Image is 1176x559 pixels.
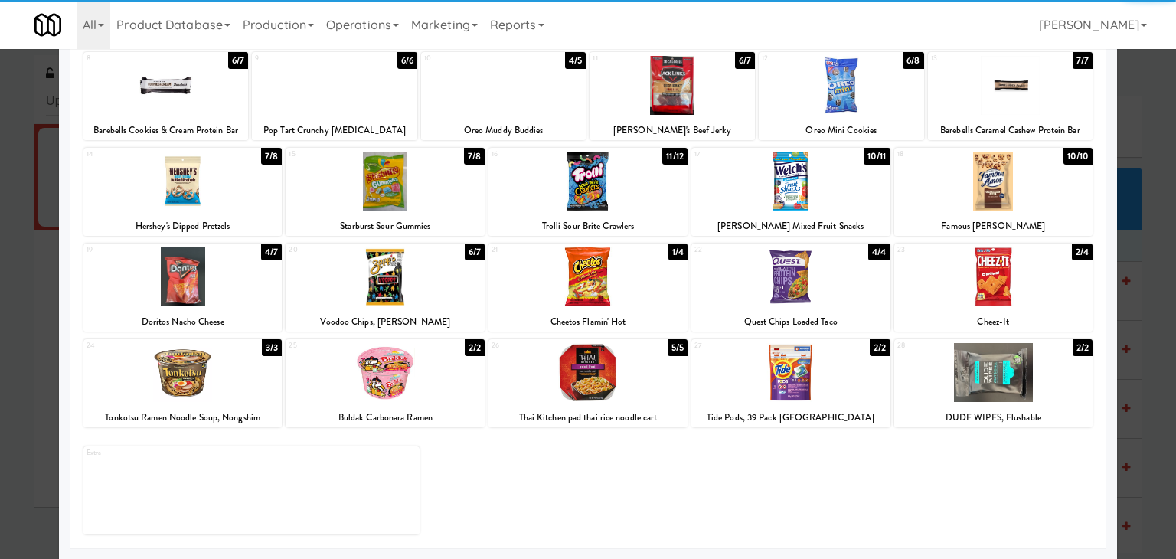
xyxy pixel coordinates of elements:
div: 6/7 [465,244,485,260]
div: Starburst Sour Gummies [288,217,482,236]
div: 7/8 [464,148,485,165]
div: 2/2 [1073,339,1093,356]
div: Barebells Cookies & Cream Protein Bar [86,121,247,140]
div: Thai Kitchen pad thai rice noodle cart [488,408,688,427]
div: 15 [289,148,385,161]
div: Barebells Caramel Cashew Protein Bar [930,121,1091,140]
div: 265/5Thai Kitchen pad thai rice noodle cart [488,339,688,427]
div: 282/2DUDE WIPES, Flushable [894,339,1093,427]
div: 24 [87,339,183,352]
div: Oreo Mini Cookies [761,121,922,140]
div: Cheetos Flamin' Hot [488,312,688,332]
div: Thai Kitchen pad thai rice noodle cart [491,408,685,427]
div: 1810/10Famous [PERSON_NAME] [894,148,1093,236]
div: Pop Tart Crunchy [MEDICAL_DATA] [254,121,415,140]
div: Famous [PERSON_NAME] [894,217,1093,236]
div: 25 [289,339,385,352]
div: 232/4Cheez-It [894,244,1093,332]
div: 23 [897,244,994,257]
div: 86/7Barebells Cookies & Cream Protein Bar [83,52,249,140]
div: Extra [83,446,420,534]
img: Micromart [34,11,61,38]
div: Starburst Sour Gummies [286,217,485,236]
div: 96/6Pop Tart Crunchy [MEDICAL_DATA] [252,52,417,140]
div: 4/4 [868,244,890,260]
div: Cheez-It [894,312,1093,332]
div: 6/8 [903,52,923,69]
div: Quest Chips Loaded Taco [691,312,890,332]
div: Barebells Caramel Cashew Protein Bar [928,121,1093,140]
div: 1/4 [668,244,688,260]
div: 8 [87,52,166,65]
div: 12 [762,52,841,65]
div: 13 [931,52,1011,65]
div: Oreo Muddy Buddies [421,121,586,140]
div: 5/5 [668,339,688,356]
div: Famous [PERSON_NAME] [897,217,1091,236]
div: Barebells Cookies & Cream Protein Bar [83,121,249,140]
div: 6/7 [735,52,755,69]
div: Voodoo Chips, [PERSON_NAME] [288,312,482,332]
div: Tonkotsu Ramen Noodle Soup, Nongshim [83,408,283,427]
div: Trolli Sour Brite Crawlers [488,217,688,236]
div: Voodoo Chips, [PERSON_NAME] [286,312,485,332]
div: 10 [424,52,504,65]
div: 2/4 [1072,244,1093,260]
div: 7/7 [1073,52,1093,69]
div: 7/8 [261,148,282,165]
div: DUDE WIPES, Flushable [897,408,1091,427]
div: 6/7 [228,52,248,69]
div: Oreo Muddy Buddies [423,121,584,140]
div: Trolli Sour Brite Crawlers [491,217,685,236]
div: 22 [694,244,791,257]
div: [PERSON_NAME] Mixed Fruit Snacks [691,217,890,236]
div: Tide Pods, 39 Pack [GEOGRAPHIC_DATA] [694,408,888,427]
div: Oreo Mini Cookies [759,121,924,140]
div: 20 [289,244,385,257]
div: Buldak Carbonara Ramen [288,408,482,427]
div: Pop Tart Crunchy [MEDICAL_DATA] [252,121,417,140]
div: 27 [694,339,791,352]
div: [PERSON_NAME] Mixed Fruit Snacks [694,217,888,236]
div: Buldak Carbonara Ramen [286,408,485,427]
div: 6/6 [397,52,417,69]
div: 147/8Hershey's Dipped Pretzels [83,148,283,236]
div: 18 [897,148,994,161]
div: [PERSON_NAME]'s Beef Jerky [590,121,755,140]
div: 3/3 [262,339,282,356]
div: Hershey's Dipped Pretzels [83,217,283,236]
div: 272/2Tide Pods, 39 Pack [GEOGRAPHIC_DATA] [691,339,890,427]
div: 10/11 [864,148,890,165]
div: Extra [87,446,252,459]
div: 17 [694,148,791,161]
div: 26 [492,339,588,352]
div: 104/5Oreo Muddy Buddies [421,52,586,140]
div: DUDE WIPES, Flushable [894,408,1093,427]
div: Quest Chips Loaded Taco [694,312,888,332]
div: 28 [897,339,994,352]
div: Tide Pods, 39 Pack [GEOGRAPHIC_DATA] [691,408,890,427]
div: 9 [255,52,335,65]
div: 16 [492,148,588,161]
div: 126/8Oreo Mini Cookies [759,52,924,140]
div: 11/12 [662,148,688,165]
div: 224/4Quest Chips Loaded Taco [691,244,890,332]
div: 10/10 [1063,148,1093,165]
div: 14 [87,148,183,161]
div: 116/7[PERSON_NAME]'s Beef Jerky [590,52,755,140]
div: 206/7Voodoo Chips, [PERSON_NAME] [286,244,485,332]
div: [PERSON_NAME]'s Beef Jerky [592,121,753,140]
div: Cheetos Flamin' Hot [491,312,685,332]
div: 1710/11[PERSON_NAME] Mixed Fruit Snacks [691,148,890,236]
div: 4/7 [261,244,282,260]
div: 252/2Buldak Carbonara Ramen [286,339,485,427]
div: 2/2 [465,339,485,356]
div: 137/7Barebells Caramel Cashew Protein Bar [928,52,1093,140]
div: 211/4Cheetos Flamin' Hot [488,244,688,332]
div: Hershey's Dipped Pretzels [86,217,280,236]
div: 19 [87,244,183,257]
div: Doritos Nacho Cheese [83,312,283,332]
div: Cheez-It [897,312,1091,332]
div: 243/3Tonkotsu Ramen Noodle Soup, Nongshim [83,339,283,427]
div: 21 [492,244,588,257]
